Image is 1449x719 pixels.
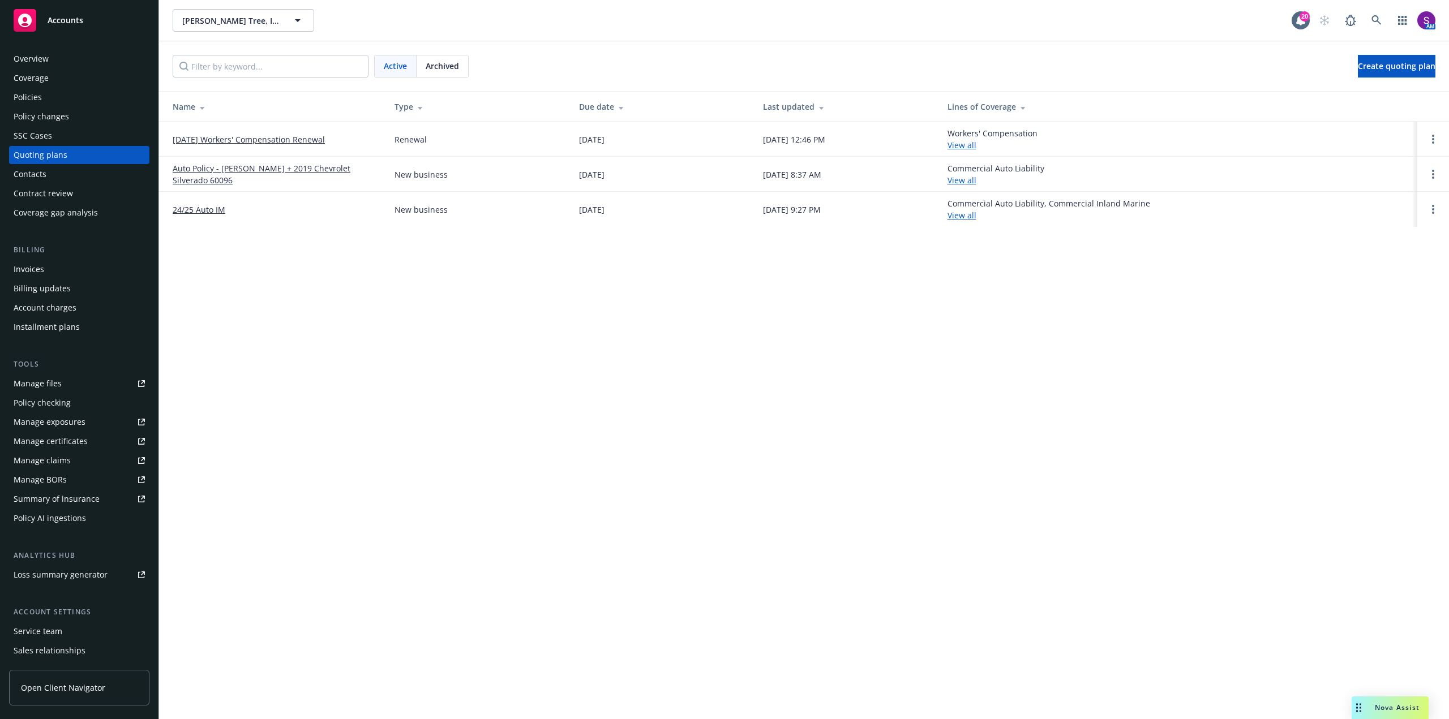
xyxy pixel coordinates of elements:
[395,169,448,180] div: New business
[763,204,821,216] div: [DATE] 9:27 PM
[9,359,149,370] div: Tools
[14,260,44,278] div: Invoices
[9,394,149,412] a: Policy checking
[14,50,49,68] div: Overview
[1352,696,1366,719] div: Drag to move
[9,641,149,660] a: Sales relationships
[173,204,225,216] a: 24/25 Auto IM
[1391,9,1414,32] a: Switch app
[9,88,149,106] a: Policies
[948,140,976,150] a: View all
[9,260,149,278] a: Invoices
[9,146,149,164] a: Quoting plans
[579,134,605,145] div: [DATE]
[9,374,149,393] a: Manage files
[1300,11,1310,21] div: 20
[763,169,821,180] div: [DATE] 8:37 AM
[14,146,67,164] div: Quoting plans
[1375,703,1420,712] span: Nova Assist
[182,15,280,27] span: [PERSON_NAME] Tree, Inc
[384,60,407,72] span: Active
[14,374,62,393] div: Manage files
[9,509,149,527] a: Policy AI ingestions
[14,432,88,450] div: Manage certificates
[9,490,149,508] a: Summary of insurance
[14,69,49,87] div: Coverage
[9,550,149,561] div: Analytics hub
[173,55,368,78] input: Filter by keyword...
[1426,132,1440,146] a: Open options
[14,318,80,336] div: Installment plans
[9,299,149,317] a: Account charges
[14,204,98,222] div: Coverage gap analysis
[426,60,459,72] span: Archived
[14,471,67,489] div: Manage BORs
[1358,61,1435,71] span: Create quoting plan
[9,566,149,584] a: Loss summary generator
[14,299,76,317] div: Account charges
[1417,11,1435,29] img: photo
[21,682,105,694] span: Open Client Navigator
[14,279,71,298] div: Billing updates
[948,210,976,221] a: View all
[395,101,561,113] div: Type
[173,101,376,113] div: Name
[9,606,149,618] div: Account settings
[1426,203,1440,216] a: Open options
[1426,167,1440,181] a: Open options
[1358,55,1435,78] a: Create quoting plan
[14,490,100,508] div: Summary of insurance
[395,134,427,145] div: Renewal
[14,107,69,126] div: Policy changes
[173,9,314,32] button: [PERSON_NAME] Tree, Inc
[1352,696,1429,719] button: Nova Assist
[173,162,376,186] a: Auto Policy - [PERSON_NAME] + 2019 Chevrolet Silverado 60096
[763,134,825,145] div: [DATE] 12:46 PM
[14,566,108,584] div: Loss summary generator
[14,622,62,640] div: Service team
[14,88,42,106] div: Policies
[948,127,1038,151] div: Workers' Compensation
[1365,9,1388,32] a: Search
[579,101,745,113] div: Due date
[948,162,1044,186] div: Commercial Auto Liability
[9,244,149,256] div: Billing
[48,16,83,25] span: Accounts
[1313,9,1336,32] a: Start snowing
[9,471,149,489] a: Manage BORs
[9,127,149,145] a: SSC Cases
[395,204,448,216] div: New business
[9,413,149,431] a: Manage exposures
[9,165,149,183] a: Contacts
[14,127,52,145] div: SSC Cases
[14,165,46,183] div: Contacts
[9,50,149,68] a: Overview
[14,509,86,527] div: Policy AI ingestions
[1339,9,1362,32] a: Report a Bug
[9,318,149,336] a: Installment plans
[948,101,1408,113] div: Lines of Coverage
[9,184,149,203] a: Contract review
[14,413,85,431] div: Manage exposures
[173,134,325,145] a: [DATE] Workers' Compensation Renewal
[948,175,976,186] a: View all
[9,69,149,87] a: Coverage
[9,204,149,222] a: Coverage gap analysis
[9,5,149,36] a: Accounts
[579,204,605,216] div: [DATE]
[948,197,1150,221] div: Commercial Auto Liability, Commercial Inland Marine
[763,101,929,113] div: Last updated
[14,184,73,203] div: Contract review
[579,169,605,180] div: [DATE]
[9,279,149,298] a: Billing updates
[9,432,149,450] a: Manage certificates
[14,451,71,470] div: Manage claims
[9,107,149,126] a: Policy changes
[9,622,149,640] a: Service team
[14,394,71,412] div: Policy checking
[14,641,85,660] div: Sales relationships
[9,451,149,470] a: Manage claims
